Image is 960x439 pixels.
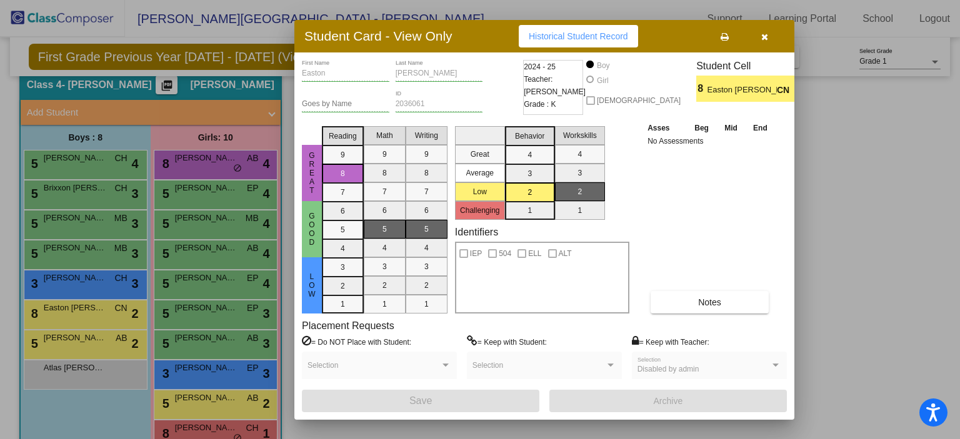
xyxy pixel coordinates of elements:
span: Save [409,395,432,406]
input: Enter ID [396,100,483,109]
span: CN [777,84,794,97]
button: Archive [549,390,787,412]
span: Teacher: [PERSON_NAME] [524,73,586,98]
button: Historical Student Record [519,25,638,47]
label: = Keep with Teacher: [632,335,709,348]
span: Historical Student Record [529,31,628,41]
td: No Assessments [644,135,776,147]
label: Placement Requests [302,320,394,332]
span: Grade : K [524,98,556,111]
span: IEP [470,246,482,261]
h3: Student Cell [696,60,805,72]
button: Save [302,390,539,412]
span: Notes [698,297,721,307]
th: End [745,121,775,135]
span: Good [306,212,317,247]
span: ELL [528,246,541,261]
input: goes by name [302,100,389,109]
label: = Do NOT Place with Student: [302,335,411,348]
th: Beg [686,121,716,135]
span: 2024 - 25 [524,61,556,73]
th: Asses [644,121,686,135]
div: Girl [596,75,609,86]
span: Low [306,272,317,298]
span: 504 [499,246,511,261]
span: ALT [559,246,572,261]
h3: Student Card - View Only [304,28,452,44]
span: Archive [654,396,683,406]
button: Notes [651,291,769,313]
span: 8 [696,81,707,96]
div: Boy [596,60,610,71]
label: = Keep with Student: [467,335,547,348]
span: Great [306,151,317,195]
span: Disabled by admin [637,365,699,373]
label: Identifiers [455,226,498,238]
span: [DEMOGRAPHIC_DATA] [597,93,681,108]
span: Easton [PERSON_NAME] [707,84,777,97]
span: 2 [794,81,805,96]
th: Mid [717,121,745,135]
